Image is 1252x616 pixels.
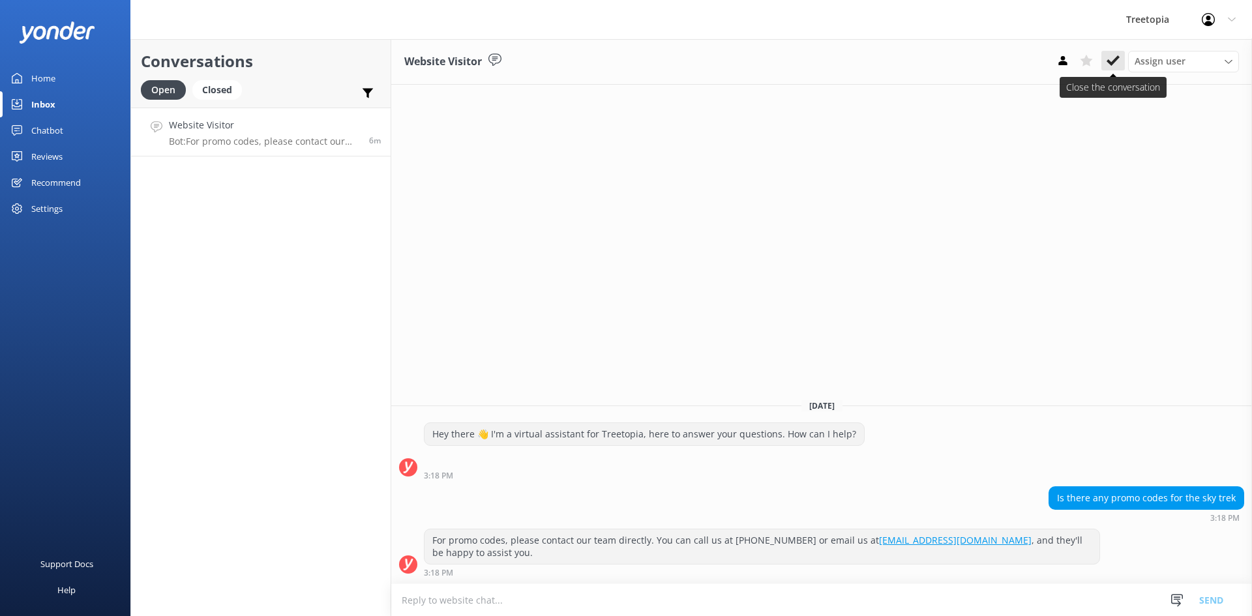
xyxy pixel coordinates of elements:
h2: Conversations [141,49,381,74]
div: Inbox [31,91,55,117]
span: Assign user [1135,54,1185,68]
span: 03:18pm 18-Aug-2025 (UTC -06:00) America/Mexico_City [369,135,381,146]
div: Assign User [1128,51,1239,72]
div: Home [31,65,55,91]
div: 03:18pm 18-Aug-2025 (UTC -06:00) America/Mexico_City [424,471,865,480]
div: For promo codes, please contact our team directly. You can call us at [PHONE_NUMBER] or email us ... [425,529,1099,564]
div: Help [57,577,76,603]
strong: 3:18 PM [1210,514,1240,522]
div: 03:18pm 18-Aug-2025 (UTC -06:00) America/Mexico_City [1049,513,1244,522]
div: Chatbot [31,117,63,143]
p: Bot: For promo codes, please contact our team directly. You can call us at [PHONE_NUMBER] or emai... [169,136,359,147]
a: Website VisitorBot:For promo codes, please contact our team directly. You can call us at [PHONE_N... [131,108,391,156]
div: Reviews [31,143,63,169]
h4: Website Visitor [169,118,359,132]
div: Is there any promo codes for the sky trek [1049,487,1244,509]
a: Closed [192,82,248,96]
a: [EMAIL_ADDRESS][DOMAIN_NAME] [879,534,1032,546]
div: Open [141,80,186,100]
strong: 3:18 PM [424,569,453,577]
span: [DATE] [801,400,842,411]
div: Support Docs [40,551,93,577]
img: yonder-white-logo.png [20,22,95,43]
div: Recommend [31,169,81,196]
div: Hey there 👋 I'm a virtual assistant for Treetopia, here to answer your questions. How can I help? [425,423,864,445]
a: Open [141,82,192,96]
h3: Website Visitor [404,53,482,70]
div: 03:18pm 18-Aug-2025 (UTC -06:00) America/Mexico_City [424,568,1100,577]
div: Closed [192,80,242,100]
div: Settings [31,196,63,222]
strong: 3:18 PM [424,472,453,480]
